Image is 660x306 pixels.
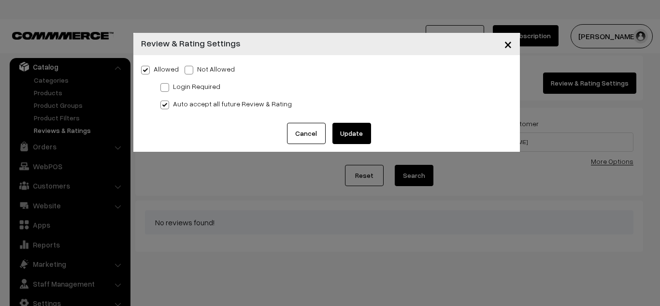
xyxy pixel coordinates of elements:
[332,123,371,144] button: Update
[141,64,179,74] label: Allowed
[496,29,520,59] button: Close
[141,37,241,50] h4: Review & Rating Settings
[160,99,292,109] label: Auto accept all future Review & Rating
[160,81,220,91] label: Login Required
[185,64,235,74] label: Not Allowed
[287,123,326,144] button: Cancel
[504,35,512,53] span: ×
